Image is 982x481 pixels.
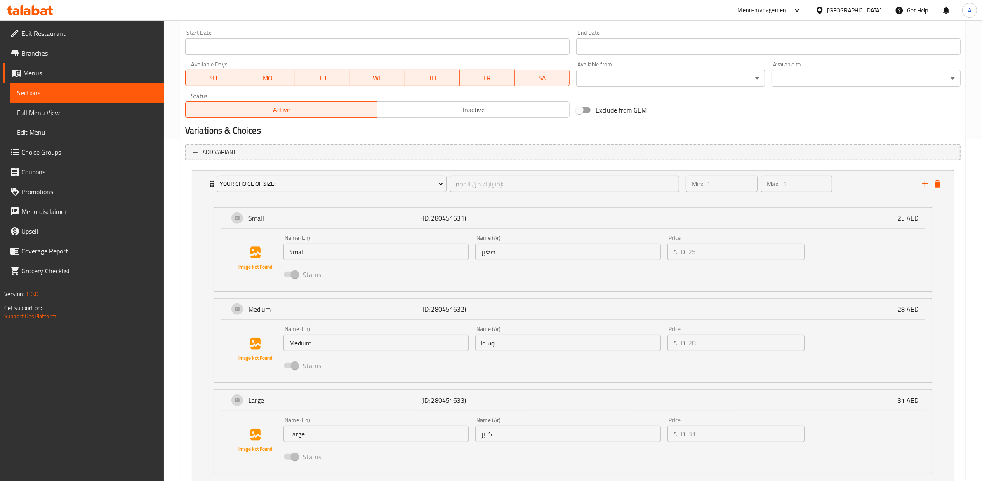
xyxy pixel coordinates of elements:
[931,178,944,190] button: delete
[240,70,295,86] button: MO
[229,232,282,285] img: Small
[21,28,158,38] span: Edit Restaurant
[21,206,158,216] span: Menu disclaimer
[3,43,164,63] a: Branches
[185,70,240,86] button: SU
[3,63,164,83] a: Menus
[21,187,158,197] span: Promotions
[244,72,292,84] span: MO
[767,179,779,189] p: Max:
[475,426,661,442] input: Enter name Ar
[10,83,164,103] a: Sections
[203,147,236,157] span: Add variant
[303,452,321,462] span: Status
[217,176,447,192] button: Your Choice Of Size:
[381,104,566,116] span: Inactive
[596,105,647,115] span: Exclude from GEM
[229,323,282,376] img: Medium
[3,142,164,162] a: Choice Groups
[21,246,158,256] span: Coverage Report
[3,261,164,281] a: Grocery Checklist
[214,208,932,228] div: Expand
[421,395,536,405] p: (ID: 280451633)
[303,361,321,371] span: Status
[229,414,282,467] img: Large
[283,335,469,351] input: Enter name En
[10,122,164,142] a: Edit Menu
[23,68,158,78] span: Menus
[897,304,925,314] p: 28 AED
[475,244,661,260] input: Enter name Ar
[248,395,421,405] p: Large
[295,70,350,86] button: TU
[17,108,158,117] span: Full Menu View
[738,5,789,15] div: Menu-management
[299,72,347,84] span: TU
[248,304,421,314] p: Medium
[421,304,536,314] p: (ID: 280451632)
[4,311,57,321] a: Support.OpsPlatform
[3,241,164,261] a: Coverage Report
[405,70,460,86] button: TH
[3,221,164,241] a: Upsell
[10,103,164,122] a: Full Menu View
[688,426,805,442] input: Please enter price
[185,124,961,137] h2: Variations & Choices
[421,213,536,223] p: (ID: 280451631)
[189,104,374,116] span: Active
[283,426,469,442] input: Enter name En
[688,335,805,351] input: Please enter price
[185,144,961,161] button: Add variant
[475,335,661,351] input: Enter name Ar
[17,88,158,98] span: Sections
[463,72,511,84] span: FR
[377,101,570,118] button: Inactive
[515,70,570,86] button: SA
[576,70,765,87] div: ​
[518,72,566,84] span: SA
[214,390,932,411] div: Expand
[350,70,405,86] button: WE
[4,289,24,299] span: Version:
[283,244,469,260] input: Enter name En
[827,6,882,15] div: [GEOGRAPHIC_DATA]
[21,48,158,58] span: Branches
[303,270,321,279] span: Status
[21,167,158,177] span: Coupons
[673,247,685,257] p: AED
[3,202,164,221] a: Menu disclaimer
[26,289,38,299] span: 1.0.0
[673,429,685,439] p: AED
[968,6,971,15] span: A
[185,101,378,118] button: Active
[21,266,158,276] span: Grocery Checklist
[919,178,931,190] button: add
[214,299,932,319] div: Expand
[21,226,158,236] span: Upsell
[408,72,457,84] span: TH
[897,213,925,223] p: 25 AED
[248,213,421,223] p: Small
[4,303,42,313] span: Get support on:
[21,147,158,157] span: Choice Groups
[220,179,443,189] span: Your Choice Of Size:
[189,72,237,84] span: SU
[3,182,164,202] a: Promotions
[3,162,164,182] a: Coupons
[897,395,925,405] p: 31 AED
[673,338,685,348] p: AED
[688,244,805,260] input: Please enter price
[460,70,515,86] button: FR
[3,23,164,43] a: Edit Restaurant
[353,72,402,84] span: WE
[17,127,158,137] span: Edit Menu
[692,179,703,189] p: Min:
[772,70,961,87] div: ​
[192,171,954,197] div: Expand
